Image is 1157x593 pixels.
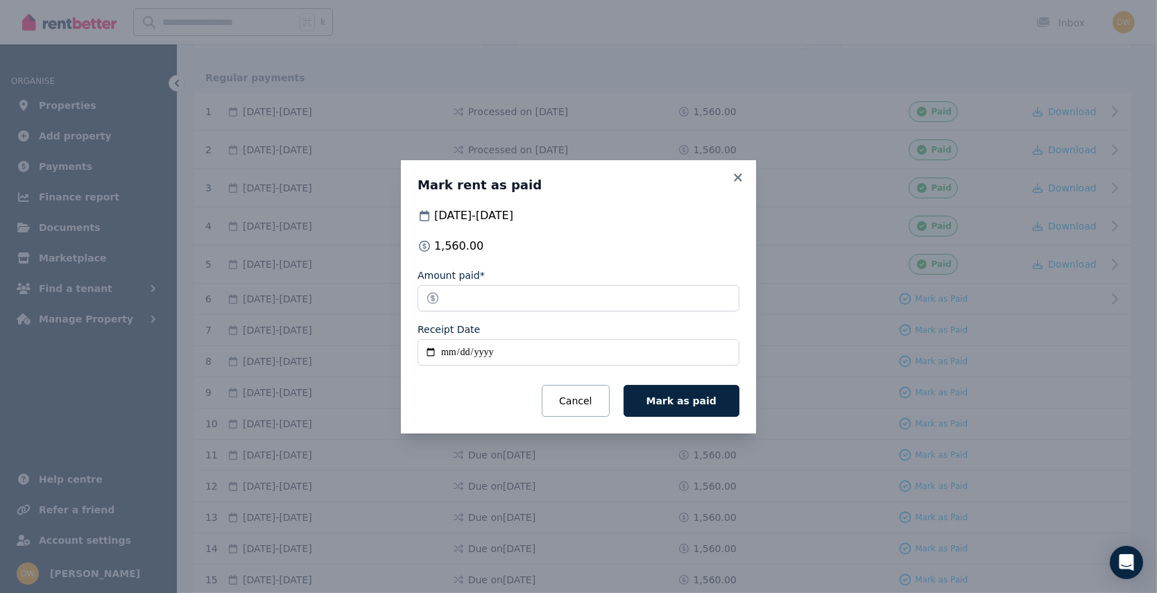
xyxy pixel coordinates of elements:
[434,238,483,255] span: 1,560.00
[542,385,609,417] button: Cancel
[418,177,739,194] h3: Mark rent as paid
[418,268,485,282] label: Amount paid*
[646,395,717,406] span: Mark as paid
[418,323,480,336] label: Receipt Date
[1110,546,1143,579] div: Open Intercom Messenger
[624,385,739,417] button: Mark as paid
[434,207,513,224] span: [DATE] - [DATE]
